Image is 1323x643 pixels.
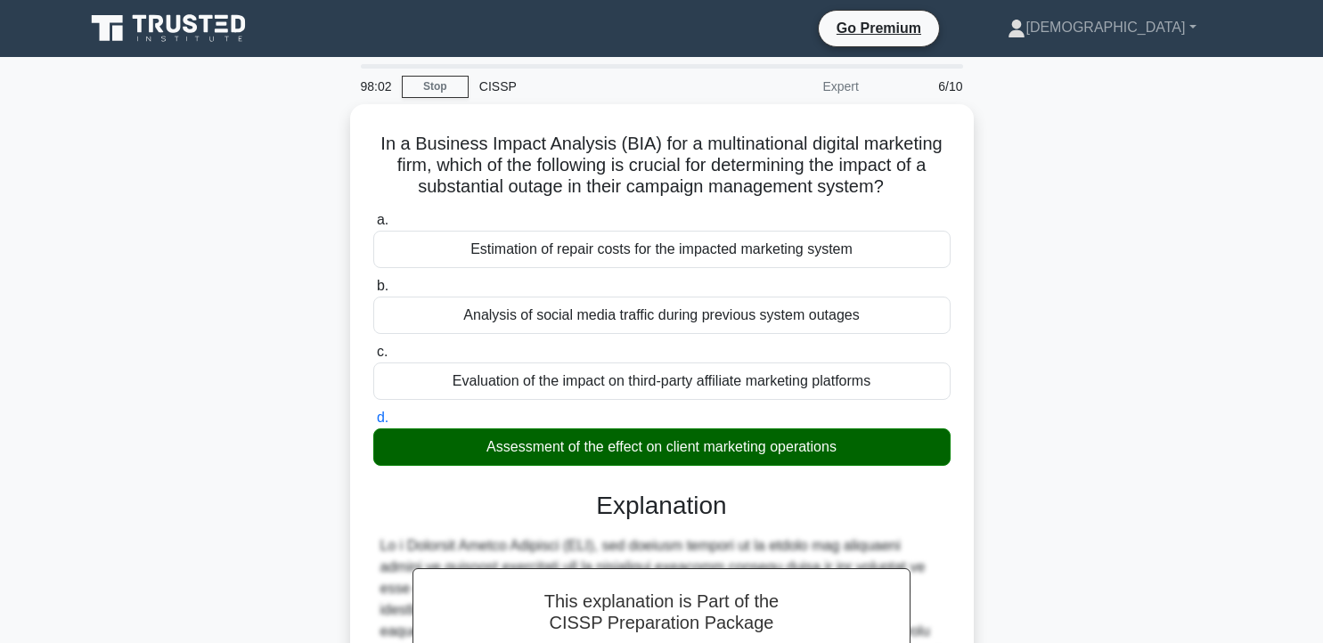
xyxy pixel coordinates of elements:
div: 98:02 [350,69,402,104]
span: a. [377,212,388,227]
h5: In a Business Impact Analysis (BIA) for a multinational digital marketing firm, which of the foll... [372,133,952,199]
div: Assessment of the effect on client marketing operations [373,428,951,466]
h3: Explanation [384,491,940,521]
div: Estimation of repair costs for the impacted marketing system [373,231,951,268]
span: b. [377,278,388,293]
span: d. [377,410,388,425]
div: Analysis of social media traffic during previous system outages [373,297,951,334]
div: 6/10 [870,69,974,104]
a: [DEMOGRAPHIC_DATA] [965,10,1238,45]
div: CISSP [469,69,714,104]
span: c. [377,344,388,359]
a: Go Premium [826,17,932,39]
a: Stop [402,76,469,98]
div: Evaluation of the impact on third-party affiliate marketing platforms [373,362,951,400]
div: Expert [714,69,870,104]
